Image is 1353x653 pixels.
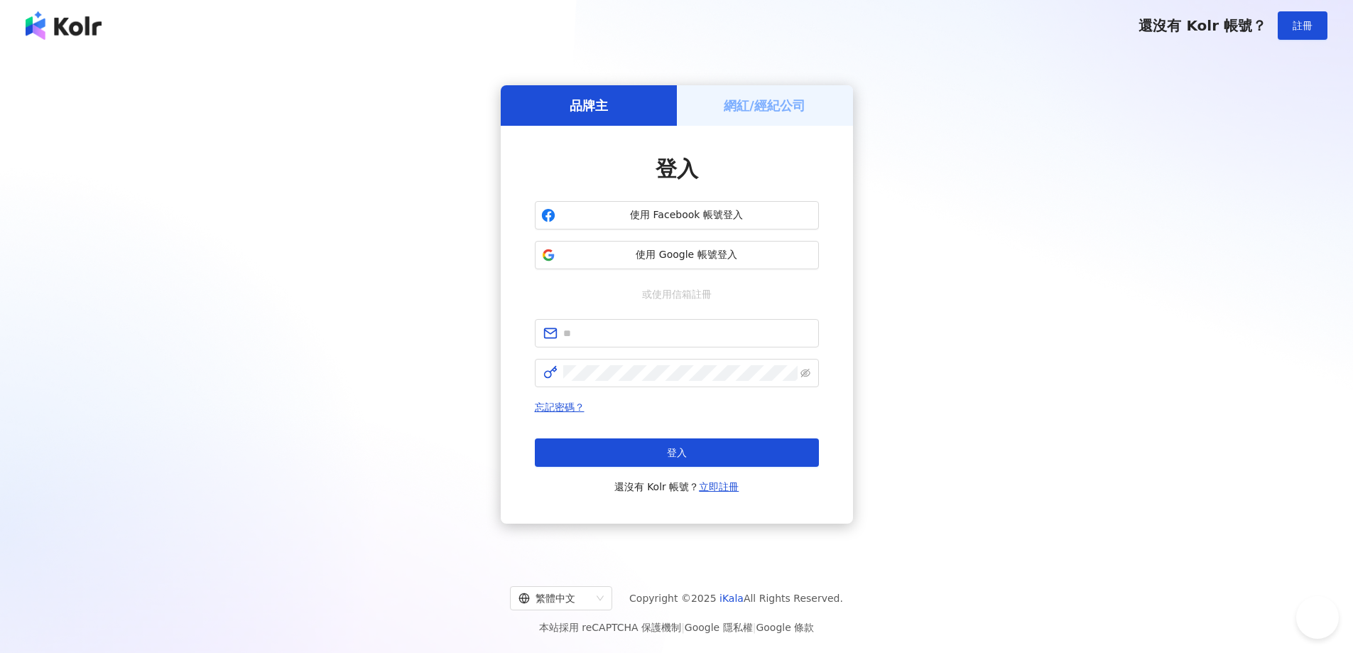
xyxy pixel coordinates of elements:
[685,622,753,633] a: Google 隱私權
[719,593,744,604] a: iKala
[753,622,756,633] span: |
[656,156,698,181] span: 登入
[699,481,739,492] a: 立即註冊
[535,438,819,467] button: 登入
[535,201,819,230] button: 使用 Facebook 帳號登入
[1139,17,1266,34] span: 還沒有 Kolr 帳號？
[518,587,591,610] div: 繁體中文
[1293,20,1313,31] span: 註冊
[561,208,813,222] span: 使用 Facebook 帳號登入
[681,622,685,633] span: |
[561,248,813,262] span: 使用 Google 帳號登入
[535,401,585,413] a: 忘記密碼？
[570,97,608,114] h5: 品牌主
[614,478,739,495] span: 還沒有 Kolr 帳號？
[724,97,805,114] h5: 網紅/經紀公司
[629,590,843,607] span: Copyright © 2025 All Rights Reserved.
[535,241,819,269] button: 使用 Google 帳號登入
[539,619,814,636] span: 本站採用 reCAPTCHA 保護機制
[800,368,810,378] span: eye-invisible
[756,622,814,633] a: Google 條款
[26,11,102,40] img: logo
[632,286,722,302] span: 或使用信箱註冊
[667,447,687,458] span: 登入
[1296,596,1339,639] iframe: Help Scout Beacon - Open
[1278,11,1327,40] button: 註冊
